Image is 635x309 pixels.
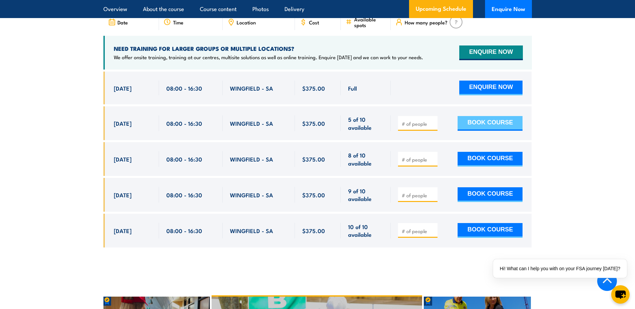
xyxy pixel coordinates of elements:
span: 5 of 10 available [348,115,383,131]
span: 08:00 - 16:30 [166,84,202,92]
div: Hi! What can I help you with on your FSA journey [DATE]? [493,259,627,278]
p: We offer onsite training, training at our centres, multisite solutions as well as online training... [114,54,423,61]
span: WINGFIELD - SA [230,119,273,127]
span: 10 of 10 available [348,223,383,238]
span: 08:00 - 16:30 [166,191,202,199]
span: [DATE] [114,155,132,163]
button: BOOK COURSE [458,223,523,238]
span: $375.00 [302,84,325,92]
span: 08:00 - 16:30 [166,155,202,163]
span: Time [173,19,183,25]
span: WINGFIELD - SA [230,155,273,163]
span: $375.00 [302,119,325,127]
span: [DATE] [114,119,132,127]
input: # of people [402,120,435,127]
button: chat-button [611,285,630,304]
input: # of people [402,156,435,163]
span: [DATE] [114,84,132,92]
span: Cost [309,19,319,25]
span: 08:00 - 16:30 [166,227,202,234]
input: # of people [402,228,435,234]
span: How many people? [405,19,448,25]
span: 9 of 10 available [348,187,383,203]
span: WINGFIELD - SA [230,227,273,234]
span: Location [237,19,256,25]
span: 08:00 - 16:30 [166,119,202,127]
span: Available spots [354,16,386,28]
span: Date [117,19,128,25]
h4: NEED TRAINING FOR LARGER GROUPS OR MULTIPLE LOCATIONS? [114,45,423,52]
span: $375.00 [302,227,325,234]
span: Full [348,84,357,92]
span: $375.00 [302,155,325,163]
button: ENQUIRE NOW [459,45,523,60]
button: BOOK COURSE [458,152,523,167]
button: BOOK COURSE [458,116,523,131]
span: [DATE] [114,191,132,199]
span: 8 of 10 available [348,151,383,167]
span: $375.00 [302,191,325,199]
span: [DATE] [114,227,132,234]
span: WINGFIELD - SA [230,191,273,199]
span: WINGFIELD - SA [230,84,273,92]
button: ENQUIRE NOW [459,81,523,95]
input: # of people [402,192,435,199]
button: BOOK COURSE [458,187,523,202]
